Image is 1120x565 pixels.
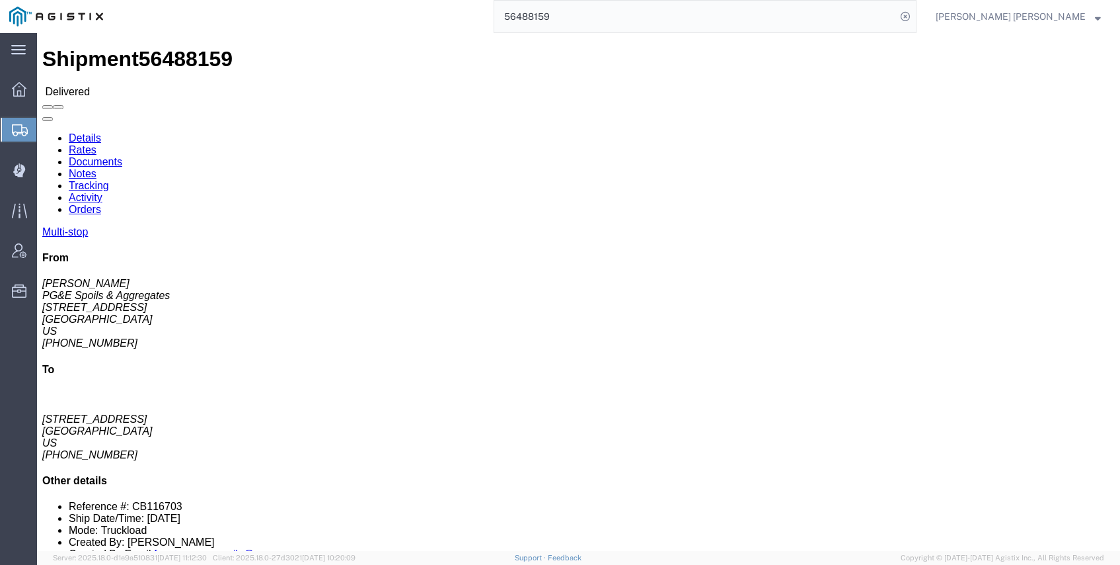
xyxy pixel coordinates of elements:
a: Support [515,554,548,562]
iframe: FS Legacy Container [37,33,1120,551]
a: Feedback [548,554,581,562]
img: logo [9,7,103,26]
span: [DATE] 11:12:30 [157,554,207,562]
span: Client: 2025.18.0-27d3021 [213,554,355,562]
span: Server: 2025.18.0-d1e9a510831 [53,554,207,562]
span: Copyright © [DATE]-[DATE] Agistix Inc., All Rights Reserved [901,552,1104,564]
span: Kayte Bray Dogali [936,9,1086,24]
input: Search for shipment number, reference number [494,1,896,32]
button: [PERSON_NAME] [PERSON_NAME] [935,9,1101,24]
span: [DATE] 10:20:09 [302,554,355,562]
